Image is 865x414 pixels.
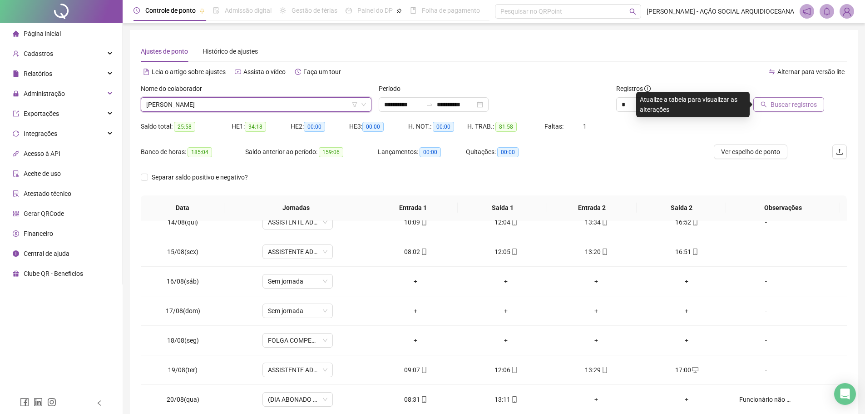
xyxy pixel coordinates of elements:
div: HE 1: [232,121,291,132]
div: + [468,306,544,316]
div: 12:05 [468,247,544,257]
span: Admissão digital [225,7,272,14]
span: audit [13,170,19,177]
div: - [739,335,793,345]
span: left [96,400,103,406]
span: mobile [510,249,518,255]
span: linkedin [34,398,43,407]
div: 13:20 [559,247,634,257]
span: Leia o artigo sobre ajustes [152,68,226,75]
div: 13:34 [559,217,634,227]
th: Entrada 2 [547,195,637,220]
th: Entrada 1 [368,195,458,220]
span: Ajustes de ponto [141,48,188,55]
span: Assista o vídeo [243,68,286,75]
span: Sem jornada [268,304,327,318]
span: 25:58 [174,122,195,132]
span: pushpin [396,8,402,14]
span: notification [803,7,811,15]
div: + [559,276,634,286]
span: api [13,150,19,157]
span: Folha de pagamento [422,7,480,14]
span: mobile [420,396,427,403]
span: mobile [420,219,427,225]
div: 09:07 [378,365,454,375]
div: H. TRAB.: [467,121,544,132]
div: 16:51 [649,247,725,257]
div: - [739,306,793,316]
span: facebook [20,398,29,407]
span: Separar saldo positivo e negativo? [148,172,252,182]
div: + [649,394,725,404]
span: Relatórios [24,70,52,77]
span: info-circle [644,85,651,92]
span: mobile [601,367,608,373]
span: 00:00 [433,122,454,132]
span: mobile [420,367,427,373]
span: Aceite de uso [24,170,61,177]
span: ASSISTENTE ADMINISTRATIVO [268,215,327,229]
span: file-done [213,7,219,14]
span: home [13,30,19,37]
label: Nome do colaborador [141,84,208,94]
span: mobile [601,249,608,255]
span: search [761,101,767,108]
span: qrcode [13,210,19,217]
span: history [295,69,301,75]
div: Open Intercom Messenger [834,383,856,405]
span: Faça um tour [303,68,341,75]
span: Controle de ponto [145,7,196,14]
span: mobile [420,249,427,255]
th: Saída 2 [637,195,726,220]
div: Saldo total: [141,121,232,132]
span: 34:18 [245,122,266,132]
span: Alternar para versão lite [777,68,845,75]
span: upload [836,148,843,155]
div: - [739,217,793,227]
span: mobile [691,219,698,225]
span: 15/08(sex) [167,248,198,255]
img: 60721 [840,5,854,18]
div: Atualize a tabela para visualizar as alterações [636,92,750,117]
span: Exportações [24,110,59,117]
div: Funcionário não passou bem e foi dispensado [739,394,793,404]
span: Gerar QRCode [24,210,64,217]
div: Lançamentos: [378,147,466,157]
span: mobile [691,249,698,255]
button: Buscar registros [753,97,824,112]
span: Gestão de férias [292,7,337,14]
th: Data [141,195,224,220]
span: Financeiro [24,230,53,237]
span: bell [823,7,831,15]
span: (DIA ABONADO PARCIALMENTE) [268,393,327,406]
div: HE 2: [291,121,350,132]
span: user-add [13,50,19,57]
span: export [13,110,19,117]
div: 10:09 [378,217,454,227]
span: Ver espelho de ponto [721,147,780,157]
div: 08:02 [378,247,454,257]
span: Clube QR - Beneficios [24,270,83,277]
span: ASSISTENTE ADMINISTRATIVO [268,363,327,377]
div: + [649,276,725,286]
div: 13:11 [468,394,544,404]
span: desktop [691,367,698,373]
span: 17/08(dom) [166,307,200,314]
div: - [739,365,793,375]
span: Sem jornada [268,274,327,288]
div: 16:52 [649,217,725,227]
span: ANTONIO MOREIRA GONÇALVES DE FREITAS [146,98,366,111]
span: gift [13,270,19,277]
span: sync [13,130,19,137]
span: 00:00 [420,147,441,157]
th: Jornadas [224,195,368,220]
div: Quitações: [466,147,554,157]
span: to [426,101,433,108]
th: Saída 1 [458,195,547,220]
div: + [649,306,725,316]
div: H. NOT.: [408,121,467,132]
span: Integrações [24,130,57,137]
span: dollar [13,230,19,237]
span: 00:00 [497,147,519,157]
span: ASSISTENTE ADMINISTRATIVO [268,245,327,259]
